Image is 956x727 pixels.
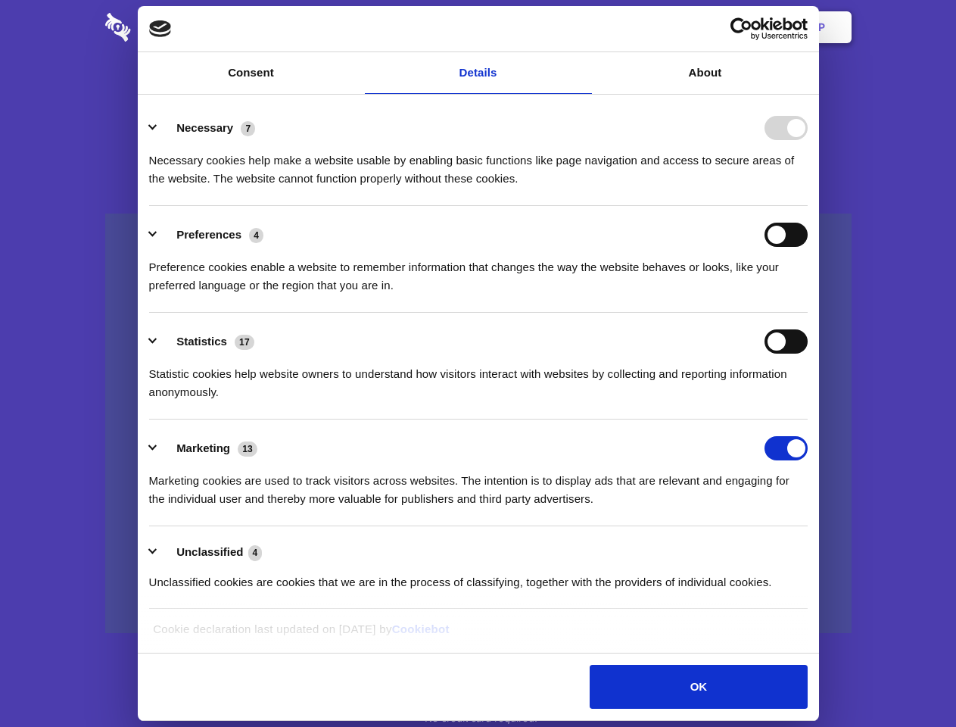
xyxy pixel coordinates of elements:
span: 7 [241,121,255,136]
span: 17 [235,335,254,350]
a: Wistia video thumbnail [105,214,852,634]
div: Unclassified cookies are cookies that we are in the process of classifying, together with the pro... [149,562,808,591]
a: Contact [614,4,684,51]
a: Login [687,4,752,51]
button: Unclassified (4) [149,543,272,562]
a: Cookiebot [392,622,450,635]
button: OK [590,665,807,709]
div: Statistic cookies help website owners to understand how visitors interact with websites by collec... [149,354,808,401]
label: Preferences [176,228,241,241]
a: Usercentrics Cookiebot - opens in a new window [675,17,808,40]
button: Necessary (7) [149,116,265,140]
span: 13 [238,442,257,457]
iframe: Drift Widget Chat Controller [880,651,938,709]
h1: Eliminate Slack Data Loss. [105,68,852,123]
button: Statistics (17) [149,329,264,354]
button: Preferences (4) [149,223,273,247]
div: Marketing cookies are used to track visitors across websites. The intention is to display ads tha... [149,460,808,508]
label: Marketing [176,442,230,454]
div: Cookie declaration last updated on [DATE] by [142,620,814,650]
label: Necessary [176,121,233,134]
span: 4 [249,228,263,243]
div: Preference cookies enable a website to remember information that changes the way the website beha... [149,247,808,295]
label: Statistics [176,335,227,348]
img: logo-wordmark-white-trans-d4663122ce5f474addd5e946df7df03e33cb6a1c49d2221995e7729f52c070b2.svg [105,13,235,42]
img: logo [149,20,172,37]
span: 4 [248,545,263,560]
h4: Auto-redaction of sensitive data, encrypted data sharing and self-destructing private chats. Shar... [105,138,852,188]
a: Details [365,52,592,94]
a: About [592,52,819,94]
a: Pricing [444,4,510,51]
button: Marketing (13) [149,436,267,460]
a: Consent [138,52,365,94]
div: Necessary cookies help make a website usable by enabling basic functions like page navigation and... [149,140,808,188]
